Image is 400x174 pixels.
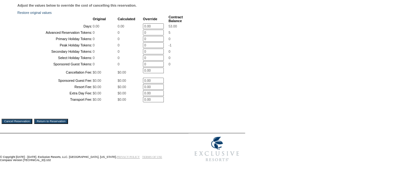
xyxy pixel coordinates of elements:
[2,119,32,124] input: Cancel Reservation
[93,62,95,66] span: 0
[117,155,140,159] a: PRIVACY POLICY
[18,23,92,29] td: Days:
[93,85,101,89] span: $0.00
[188,133,245,165] img: Exclusive Resorts
[93,91,101,95] span: $0.00
[118,91,126,95] span: $0.00
[169,43,171,47] span: -1
[18,30,92,35] td: Advanced Reservation Tokens:
[118,17,135,21] b: Calculated
[118,85,126,89] span: $0.00
[118,31,120,34] span: 0
[18,78,92,83] td: Sponsored Guest Fee:
[142,155,162,159] a: TERMS OF USE
[118,79,126,82] span: $0.00
[18,90,92,96] td: Extra Day Fee:
[169,15,183,23] b: Contract Balance
[93,17,106,21] b: Original
[169,31,170,34] span: 5
[169,50,170,53] span: 0
[18,97,92,102] td: Transport Fee:
[18,49,92,54] td: Secondary Holiday Tokens:
[118,24,124,28] span: 0.00
[169,56,170,60] span: 0
[18,84,92,90] td: Resort Fee:
[118,43,120,47] span: 0
[18,36,92,42] td: Primary Holiday Tokens:
[118,70,126,74] span: $0.00
[118,98,126,101] span: $0.00
[18,42,92,48] td: Peak Holiday Tokens:
[143,17,157,21] b: Override
[18,55,92,61] td: Select Holiday Tokens:
[118,62,120,66] span: 0
[93,24,99,28] span: 0.00
[169,37,170,41] span: 0
[17,3,137,7] b: Adjust the values below to override the cost of cancelling this reservation.
[34,119,68,124] input: Return to Reservation
[93,31,95,34] span: 0
[93,98,101,101] span: $0.00
[17,11,52,15] a: Restore original values
[169,62,170,66] span: 0
[18,68,92,77] td: Cancellation Fee:
[93,50,95,53] span: 0
[93,37,95,41] span: 0
[93,56,95,60] span: 0
[169,24,177,28] span: 53.00
[118,37,120,41] span: 0
[93,79,101,82] span: $0.00
[93,70,101,74] span: $0.00
[18,61,92,67] td: Sponsored Guest Tokens:
[93,43,95,47] span: 0
[118,56,120,60] span: 0
[118,50,120,53] span: 0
